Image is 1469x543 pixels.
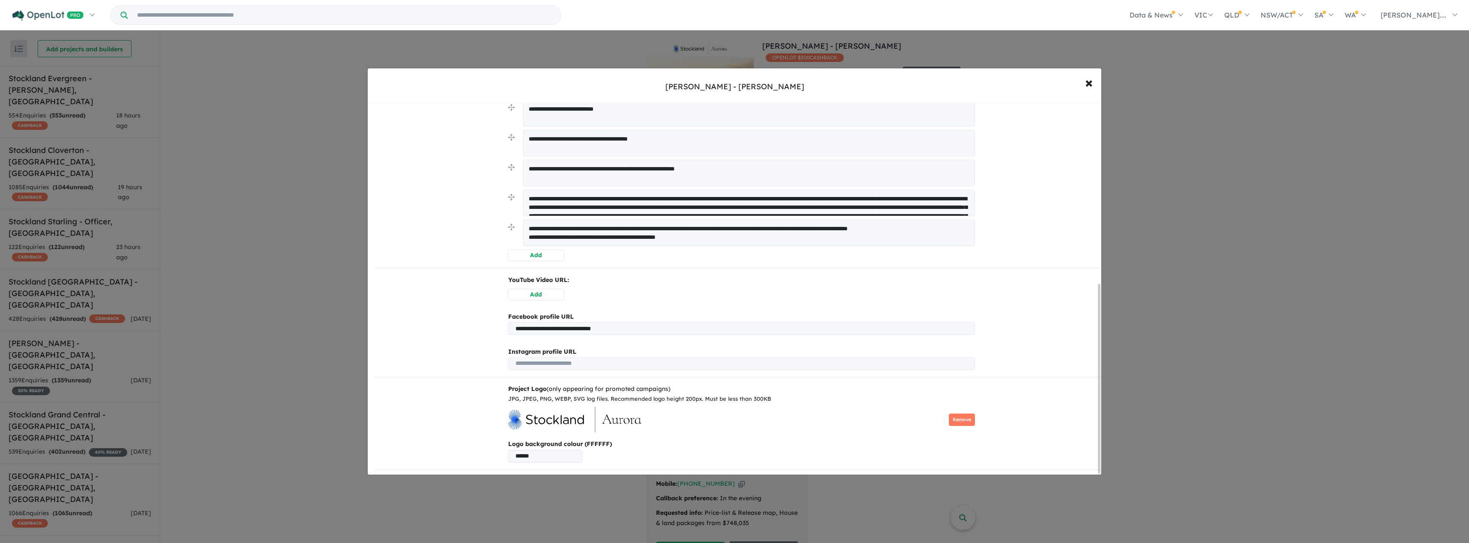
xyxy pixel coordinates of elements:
div: [PERSON_NAME] - [PERSON_NAME] [665,81,804,92]
button: Remove [949,414,975,426]
img: drag.svg [508,194,515,200]
div: JPG, JPEG, PNG, WEBP, SVG log files. Recommended logo height 200px. Must be less than 300KB [508,394,975,404]
img: drag.svg [508,164,515,170]
b: Project Logo [508,385,547,393]
img: drag.svg [508,224,515,230]
img: Openlot PRO Logo White [12,10,84,21]
input: Try estate name, suburb, builder or developer [129,6,559,24]
span: × [1085,73,1093,91]
b: Logo background colour (FFFFFF) [508,439,975,449]
button: Add [508,249,564,261]
span: [PERSON_NAME].... [1381,11,1446,19]
div: (only appearing for promoted campaigns) [508,384,975,394]
img: drag.svg [508,104,515,111]
b: Instagram profile URL [508,348,576,355]
p: YouTube Video URL: [508,275,975,285]
img: Stockland%20Aurora%20-%20Wollert%20Logo.jpg [508,407,642,432]
img: drag.svg [508,134,515,141]
button: Add [508,289,564,300]
b: Facebook profile URL [508,313,574,320]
